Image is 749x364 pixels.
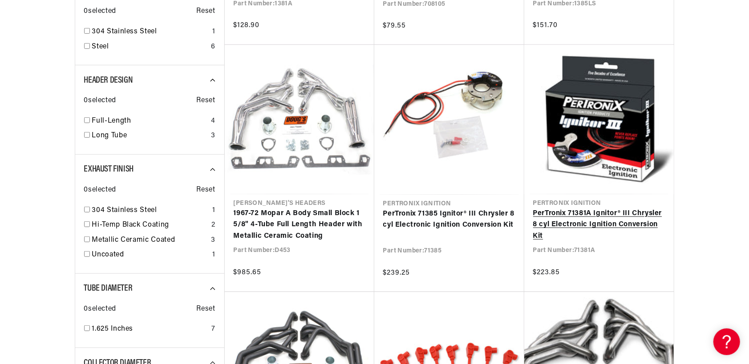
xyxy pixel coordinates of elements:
[533,208,665,242] a: PerTronix 71381A Ignitor® III Chrysler 8 cyl Electronic Ignition Conversion Kit
[84,284,133,293] span: Tube Diameter
[212,249,215,261] div: 1
[197,6,215,17] span: Reset
[197,304,215,315] span: Reset
[84,76,133,85] span: Header Design
[84,304,116,315] span: 0 selected
[383,208,515,231] a: PerTronix 71385 Ignitor® III Chrysler 8 cyl Electronic Ignition Conversion Kit
[92,324,208,335] a: 1.625 Inches
[92,205,209,216] a: 304 Stainless Steel
[234,208,365,242] a: 1967-72 Mopar A Body Small Block 1 5/8" 4-Tube Full Length Header with Metallic Ceramic Coating
[84,6,116,17] span: 0 selected
[212,205,215,216] div: 1
[92,249,209,261] a: Uncoated
[211,41,215,53] div: 6
[84,165,134,174] span: Exhaust Finish
[212,26,215,38] div: 1
[92,41,207,53] a: Steel
[92,235,207,246] a: Metallic Ceramic Coated
[197,184,215,196] span: Reset
[211,116,215,127] div: 4
[211,220,215,231] div: 2
[197,95,215,107] span: Reset
[211,130,215,142] div: 3
[211,324,215,335] div: 7
[92,116,207,127] a: Full-Length
[211,235,215,246] div: 3
[92,130,207,142] a: Long Tube
[84,95,116,107] span: 0 selected
[92,220,208,231] a: Hi-Temp Black Coating
[84,184,116,196] span: 0 selected
[92,26,209,38] a: 304 Stainless Steel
